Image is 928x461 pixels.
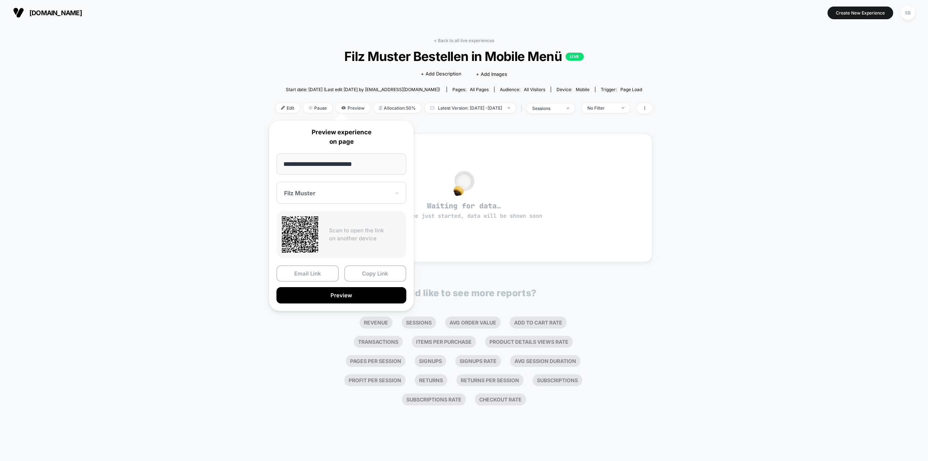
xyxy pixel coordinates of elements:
div: SB [901,6,915,20]
span: Waiting for data… [289,201,639,220]
li: Subscriptions Rate [402,393,466,405]
button: Preview [276,287,406,303]
li: Subscriptions [533,374,582,386]
li: Pages Per Session [346,355,406,367]
div: Trigger: [601,87,642,92]
span: All Visitors [524,87,545,92]
span: [DOMAIN_NAME] [29,9,82,17]
img: end [567,107,569,109]
span: Allocation: 50% [374,103,421,113]
span: Device: [551,87,595,92]
span: | [519,103,527,114]
span: Edit [276,103,300,113]
span: experience just started, data will be shown soon [386,212,542,220]
button: [DOMAIN_NAME] [11,7,84,19]
span: Pause [303,103,332,113]
div: sessions [532,106,561,111]
li: Signups [415,355,446,367]
li: Avg Order Value [445,317,501,329]
img: rebalance [379,106,382,110]
li: Product Details Views Rate [485,336,573,348]
a: < Back to all live experiences [434,38,494,43]
span: mobile [576,87,590,92]
li: Add To Cart Rate [510,317,567,329]
li: Returns Per Session [456,374,523,386]
p: Would like to see more reports? [391,287,537,298]
button: SB [899,5,917,20]
img: Visually logo [13,7,24,18]
div: Pages: [452,87,489,92]
span: + Add Description [421,70,461,78]
p: LIVE [566,53,584,61]
li: Profit Per Session [344,374,406,386]
div: No Filter [587,105,616,111]
span: + Add Images [476,71,507,77]
li: Transactions [354,336,403,348]
li: Sessions [402,317,436,329]
div: Audience: [500,87,545,92]
span: Start date: [DATE] (Last edit [DATE] by [EMAIL_ADDRESS][DOMAIN_NAME]) [286,87,440,92]
span: Filz Muster Bestellen in Mobile Menü [295,49,633,64]
p: Preview experience on page [276,128,406,146]
li: Avg Session Duration [510,355,580,367]
li: Signups Rate [455,355,501,367]
li: Items Per Purchase [412,336,476,348]
img: calendar [430,106,434,110]
li: Revenue [360,317,393,329]
span: Latest Version: [DATE] - [DATE] [425,103,516,113]
p: Scan to open the link on another device [329,227,401,243]
img: no_data [453,171,475,196]
span: Preview [336,103,370,113]
img: end [622,107,624,109]
li: Checkout Rate [475,393,526,405]
img: end [309,106,312,110]
li: Returns [415,374,447,386]
img: end [508,107,510,109]
button: Email Link [276,265,339,282]
img: edit [281,106,285,110]
button: Create New Experience [828,7,893,19]
span: Page Load [620,87,642,92]
span: all pages [470,87,489,92]
button: Copy Link [344,265,407,282]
